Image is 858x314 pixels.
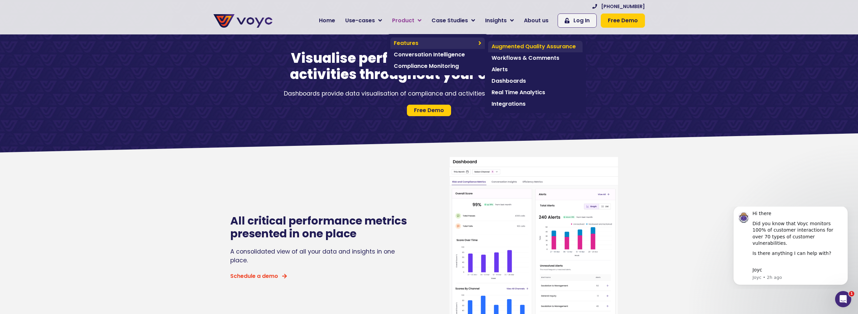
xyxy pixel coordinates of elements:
span: Features [394,39,475,47]
span: Dashboards [492,77,579,85]
span: Free Demo [608,17,638,25]
span: Workflows & Comments [492,54,579,62]
a: Alerts [488,64,583,75]
a: Features [390,37,485,49]
div: A consolidated view of all your data and insights in one place. [230,247,409,265]
span: Home [319,17,335,25]
span: Real Time Analytics [492,88,579,97]
a: Insights [480,14,519,27]
h1: Visualise performance compliance and activities throughout your organization [277,50,581,82]
p: Message from Joyc, sent 2h ago [29,68,120,74]
iframe: Intercom live chat [835,291,851,307]
div: Dashboards provide data visualisation of compliance and activities throughout your organisation. [277,89,581,98]
a: Schedule a demo [230,273,287,279]
a: Dashboards [488,75,583,87]
a: Workflows & Comments [488,52,583,64]
span: 1 [849,291,854,296]
img: Profile image for Joyc [15,5,26,16]
a: Free Demo [601,14,645,28]
span: Use-cases [345,17,375,25]
a: About us [519,14,554,27]
div: Did you know that Voyc monitors 100% of customer interactions for over 70 types of customer vulne... [29,14,120,40]
span: Conversation Intelligence [394,51,481,59]
a: Integrations [488,98,583,110]
span: Integrations [492,100,579,108]
a: Free Demo [407,105,451,116]
span: Insights [485,17,507,25]
h2: All critical performance metrics presented in one place [230,214,409,240]
div: Message content [29,4,120,67]
div: Is there anything I can help with? ​ [29,44,120,57]
span: Augmented Quality Assurance [492,43,579,51]
div: Hi there [29,4,120,10]
span: Log In [573,17,590,25]
span: Case Studies [432,17,468,25]
a: Conversation Intelligence [390,49,485,60]
iframe: Intercom notifications message [723,207,858,289]
span: Schedule a demo [230,273,278,279]
span: Free Demo [414,108,444,113]
div: Joyc [29,60,120,67]
a: Augmented Quality Assurance [488,41,583,52]
a: Product [387,14,426,27]
a: [PHONE_NUMBER] [592,3,645,10]
img: voyc-full-logo [213,14,272,28]
span: Compliance Monitoring [394,62,481,70]
span: Alerts [492,66,579,74]
a: Real Time Analytics [488,87,583,98]
a: Log In [558,14,597,28]
span: About us [524,17,549,25]
a: Case Studies [426,14,480,27]
a: Home [314,14,340,27]
a: Use-cases [340,14,387,27]
span: [PHONE_NUMBER] [601,3,645,10]
span: Product [392,17,414,25]
a: Compliance Monitoring [390,60,485,72]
